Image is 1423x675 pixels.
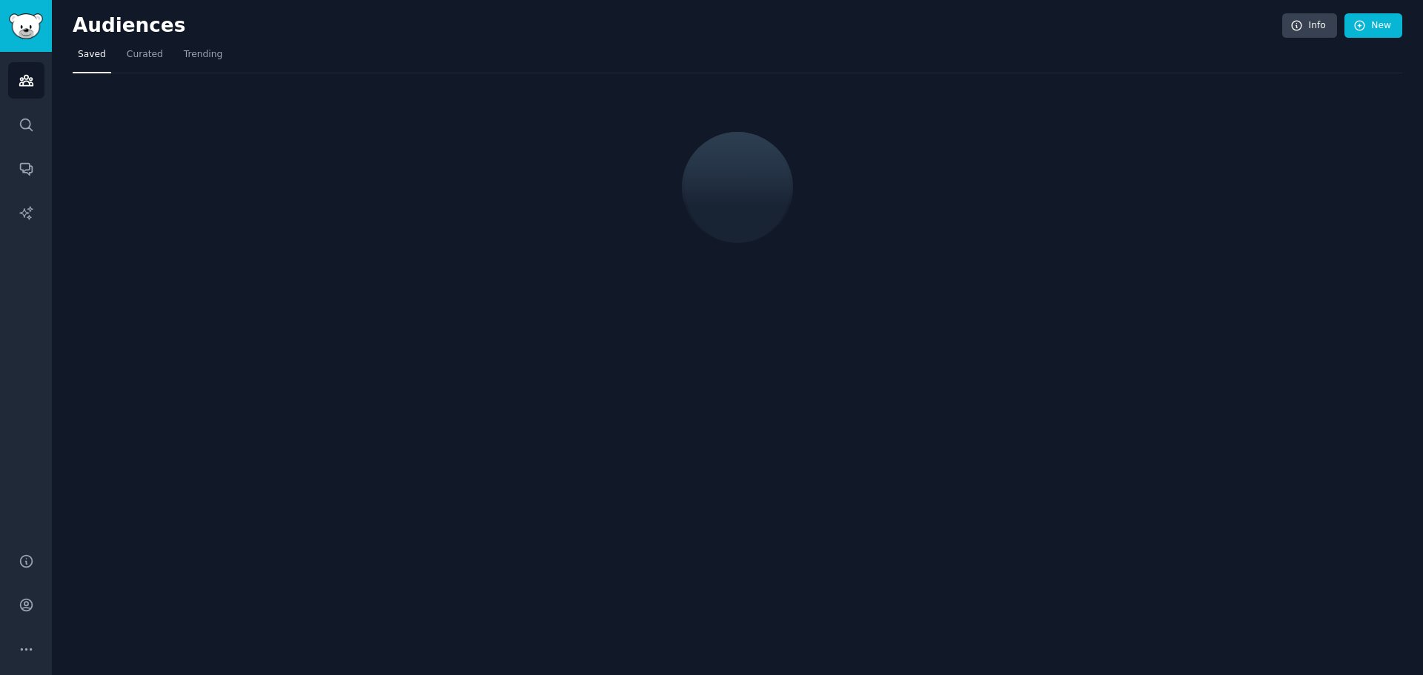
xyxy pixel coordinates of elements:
[73,43,111,73] a: Saved
[9,13,43,39] img: GummySearch logo
[122,43,168,73] a: Curated
[179,43,228,73] a: Trending
[184,48,222,61] span: Trending
[78,48,106,61] span: Saved
[1282,13,1337,39] a: Info
[73,14,1282,38] h2: Audiences
[127,48,163,61] span: Curated
[1344,13,1402,39] a: New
